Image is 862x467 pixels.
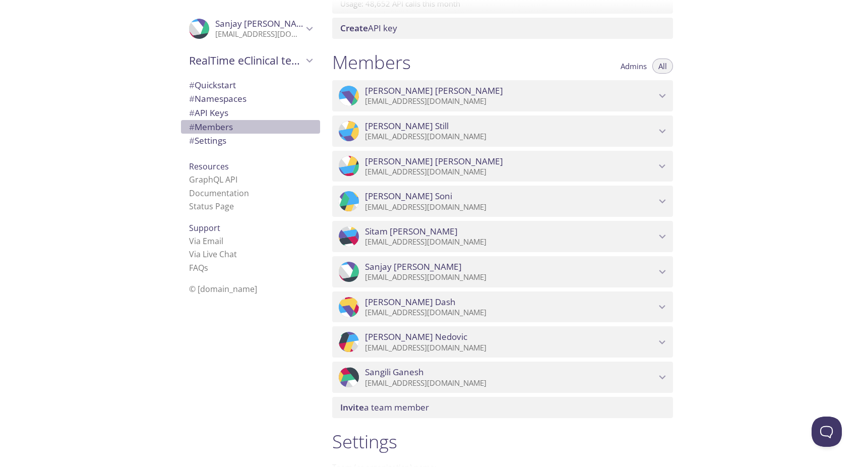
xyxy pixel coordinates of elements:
[189,249,237,260] a: Via Live Chat
[189,161,229,172] span: Resources
[365,367,424,378] span: Sangili Ganesh
[332,151,673,182] div: Dmytro Lukianenko
[340,22,397,34] span: API key
[365,132,656,142] p: [EMAIL_ADDRESS][DOMAIN_NAME]
[332,291,673,323] div: Smruti Dash
[215,29,303,39] p: [EMAIL_ADDRESS][DOMAIN_NAME]
[332,80,673,111] div: Kris McDaniel
[332,221,673,252] div: Sitam Jana
[181,47,320,74] div: RealTime eClinical team
[189,135,195,146] span: #
[181,12,320,45] div: Sanjay Singh
[332,18,673,39] div: Create API Key
[332,115,673,147] div: Keith Still
[181,78,320,92] div: Quickstart
[189,93,247,104] span: Namespaces
[189,79,236,91] span: Quickstart
[189,236,223,247] a: Via Email
[340,401,364,413] span: Invite
[332,397,673,418] div: Invite a team member
[332,430,673,453] h1: Settings
[189,121,195,133] span: #
[189,174,237,185] a: GraphQL API
[181,92,320,106] div: Namespaces
[204,262,208,273] span: s
[365,237,656,247] p: [EMAIL_ADDRESS][DOMAIN_NAME]
[189,107,228,119] span: API Keys
[181,106,320,120] div: API Keys
[189,79,195,91] span: #
[340,401,429,413] span: a team member
[189,262,208,273] a: FAQ
[189,93,195,104] span: #
[365,191,452,202] span: [PERSON_NAME] Soni
[365,156,503,167] span: [PERSON_NAME] [PERSON_NAME]
[365,378,656,388] p: [EMAIL_ADDRESS][DOMAIN_NAME]
[365,202,656,212] p: [EMAIL_ADDRESS][DOMAIN_NAME]
[365,261,462,272] span: Sanjay [PERSON_NAME]
[365,308,656,318] p: [EMAIL_ADDRESS][DOMAIN_NAME]
[189,222,220,233] span: Support
[189,121,233,133] span: Members
[365,96,656,106] p: [EMAIL_ADDRESS][DOMAIN_NAME]
[365,297,456,308] span: [PERSON_NAME] Dash
[365,167,656,177] p: [EMAIL_ADDRESS][DOMAIN_NAME]
[189,283,257,295] span: © [DOMAIN_NAME]
[181,134,320,148] div: Team Settings
[189,135,226,146] span: Settings
[189,188,249,199] a: Documentation
[332,256,673,287] div: Sanjay Singh
[812,417,842,447] iframe: Help Scout Beacon - Open
[332,186,673,217] div: Amisha Soni
[365,226,458,237] span: Sitam [PERSON_NAME]
[614,59,653,74] button: Admins
[332,51,411,74] h1: Members
[365,331,467,342] span: [PERSON_NAME] Nedovic
[189,107,195,119] span: #
[189,53,303,68] span: RealTime eClinical team
[332,326,673,358] div: Filip Nedovic
[332,362,673,393] div: Sangili Ganesh
[652,59,673,74] button: All
[365,121,449,132] span: [PERSON_NAME] Still
[215,18,312,29] span: Sanjay [PERSON_NAME]
[365,272,656,282] p: [EMAIL_ADDRESS][DOMAIN_NAME]
[189,201,234,212] a: Status Page
[365,85,503,96] span: [PERSON_NAME] [PERSON_NAME]
[340,22,368,34] span: Create
[365,343,656,353] p: [EMAIL_ADDRESS][DOMAIN_NAME]
[181,120,320,134] div: Members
